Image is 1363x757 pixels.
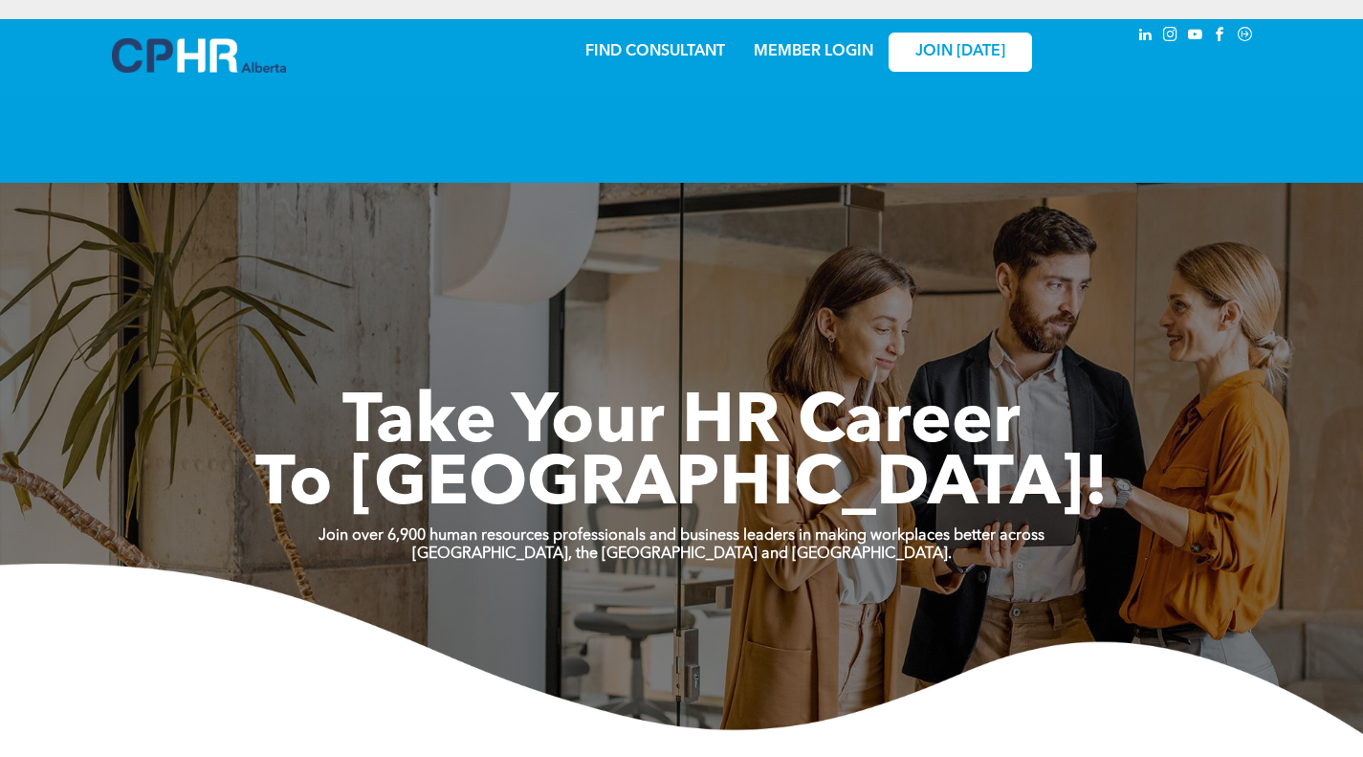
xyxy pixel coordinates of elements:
[754,44,873,59] a: MEMBER LOGIN
[889,33,1032,72] a: JOIN [DATE]
[112,38,286,73] img: A blue and white logo for cp alberta
[915,43,1005,61] span: JOIN [DATE]
[412,546,952,562] strong: [GEOGRAPHIC_DATA], the [GEOGRAPHIC_DATA] and [GEOGRAPHIC_DATA].
[342,390,1021,458] span: Take Your HR Career
[1235,24,1256,50] a: Social network
[255,452,1109,521] span: To [GEOGRAPHIC_DATA]!
[1135,24,1156,50] a: linkedin
[1185,24,1206,50] a: youtube
[1210,24,1231,50] a: facebook
[585,44,725,59] a: FIND CONSULTANT
[1160,24,1181,50] a: instagram
[319,528,1044,544] strong: Join over 6,900 human resources professionals and business leaders in making workplaces better ac...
